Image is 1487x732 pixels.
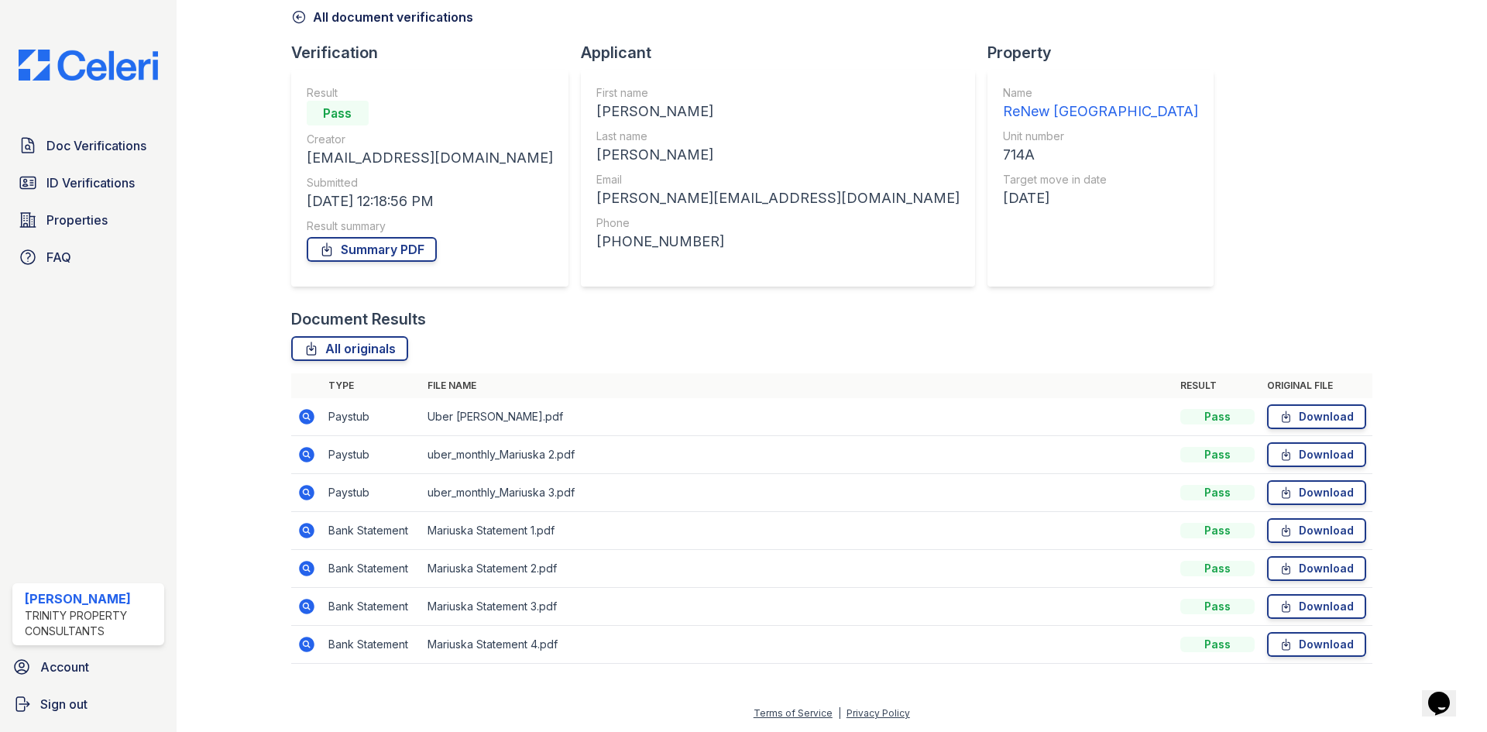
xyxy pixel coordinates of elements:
span: Doc Verifications [46,136,146,155]
a: All originals [291,336,408,361]
div: Result summary [307,218,553,234]
td: Bank Statement [322,512,421,550]
td: Mariuska Statement 3.pdf [421,588,1174,626]
iframe: chat widget [1422,670,1472,717]
img: CE_Logo_Blue-a8612792a0a2168367f1c8372b55b34899dd931a85d93a1a3d3e32e68fde9ad4.png [6,50,170,81]
td: Bank Statement [322,550,421,588]
td: uber_monthly_Mariuska 2.pdf [421,436,1174,474]
div: Creator [307,132,553,147]
span: FAQ [46,248,71,266]
div: [PERSON_NAME][EMAIL_ADDRESS][DOMAIN_NAME] [596,187,960,209]
td: Mariuska Statement 1.pdf [421,512,1174,550]
div: Pass [1180,599,1255,614]
div: Phone [596,215,960,231]
td: Bank Statement [322,626,421,664]
div: [PHONE_NUMBER] [596,231,960,253]
div: Last name [596,129,960,144]
div: ReNew [GEOGRAPHIC_DATA] [1003,101,1198,122]
a: Download [1267,556,1366,581]
span: Account [40,658,89,676]
a: Download [1267,594,1366,619]
div: Verification [291,42,581,64]
div: Pass [1180,561,1255,576]
a: Terms of Service [754,707,833,719]
a: Privacy Policy [847,707,910,719]
td: Mariuska Statement 2.pdf [421,550,1174,588]
a: Download [1267,404,1366,429]
span: Sign out [40,695,88,713]
div: | [838,707,841,719]
a: All document verifications [291,8,473,26]
span: Properties [46,211,108,229]
div: Pass [1180,523,1255,538]
th: Type [322,373,421,398]
a: Download [1267,518,1366,543]
div: [PERSON_NAME] [596,101,960,122]
div: Pass [1180,447,1255,462]
div: 714A [1003,144,1198,166]
div: Email [596,172,960,187]
a: ID Verifications [12,167,164,198]
a: Download [1267,442,1366,467]
div: Applicant [581,42,987,64]
td: Paystub [322,474,421,512]
td: Mariuska Statement 4.pdf [421,626,1174,664]
div: Pass [1180,637,1255,652]
div: Target move in date [1003,172,1198,187]
a: FAQ [12,242,164,273]
a: Download [1267,632,1366,657]
div: Trinity Property Consultants [25,608,158,639]
div: Property [987,42,1226,64]
div: Result [307,85,553,101]
div: Document Results [291,308,426,330]
a: Download [1267,480,1366,505]
th: Original file [1261,373,1372,398]
div: [PERSON_NAME] [25,589,158,608]
div: Pass [307,101,369,125]
td: Bank Statement [322,588,421,626]
a: Account [6,651,170,682]
div: Pass [1180,409,1255,424]
a: Name ReNew [GEOGRAPHIC_DATA] [1003,85,1198,122]
div: [DATE] [1003,187,1198,209]
td: Paystub [322,398,421,436]
a: Summary PDF [307,237,437,262]
a: Doc Verifications [12,130,164,161]
div: Name [1003,85,1198,101]
div: [EMAIL_ADDRESS][DOMAIN_NAME] [307,147,553,169]
span: ID Verifications [46,174,135,192]
div: Submitted [307,175,553,191]
th: File name [421,373,1174,398]
a: Sign out [6,689,170,720]
div: First name [596,85,960,101]
div: Unit number [1003,129,1198,144]
td: uber_monthly_Mariuska 3.pdf [421,474,1174,512]
div: [PERSON_NAME] [596,144,960,166]
div: [DATE] 12:18:56 PM [307,191,553,212]
td: Paystub [322,436,421,474]
th: Result [1174,373,1261,398]
div: Pass [1180,485,1255,500]
a: Properties [12,204,164,235]
td: Uber [PERSON_NAME].pdf [421,398,1174,436]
